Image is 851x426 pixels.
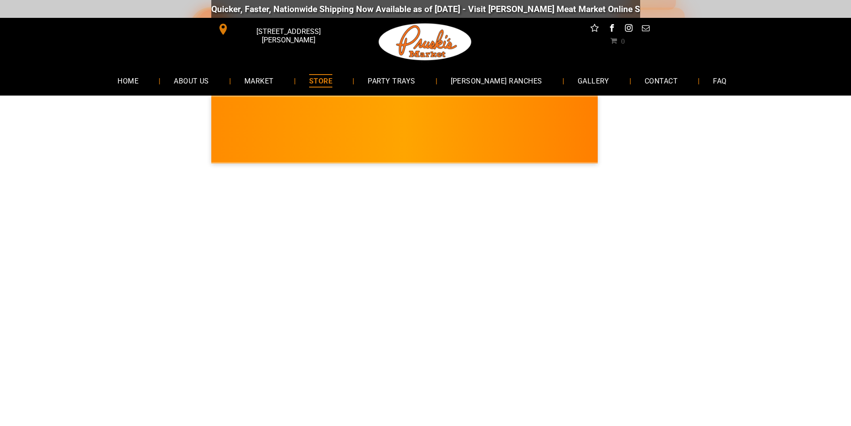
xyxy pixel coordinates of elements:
span: 0 [621,37,625,44]
img: Pruski-s+Market+HQ+Logo2-1920w.png [377,18,474,66]
a: facebook [606,22,617,36]
a: instagram [623,22,634,36]
a: PARTY TRAYS [354,69,428,92]
div: Quicker, Faster, Nationwide Shipping Now Available as of [DATE] - Visit [PERSON_NAME] Meat Market... [211,4,752,14]
a: CONTACT [631,69,691,92]
a: Social network [589,22,600,36]
a: [PERSON_NAME] RANCHES [437,69,556,92]
a: FAQ [700,69,740,92]
a: STORE [296,69,346,92]
a: HOME [104,69,152,92]
a: GALLERY [564,69,623,92]
a: [STREET_ADDRESS][PERSON_NAME] [211,22,348,36]
a: email [640,22,651,36]
span: [STREET_ADDRESS][PERSON_NAME] [231,23,346,49]
a: MARKET [231,69,287,92]
a: ABOUT US [160,69,222,92]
